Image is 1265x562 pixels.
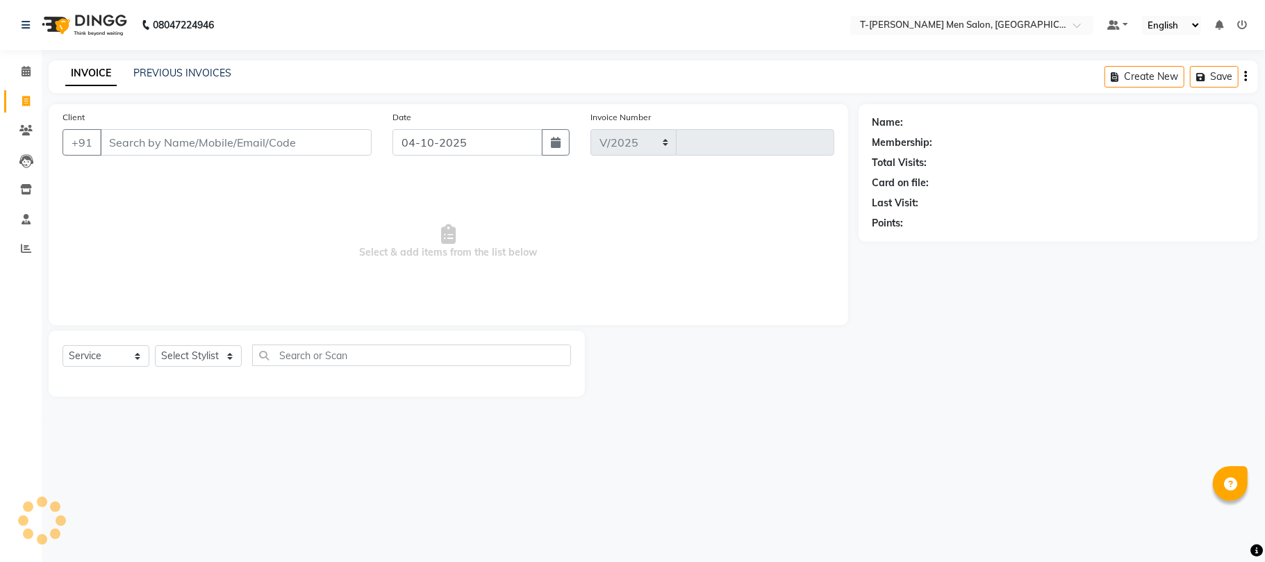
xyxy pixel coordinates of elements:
[35,6,131,44] img: logo
[873,135,933,150] div: Membership:
[1190,66,1239,88] button: Save
[63,172,834,311] span: Select & add items from the list below
[63,111,85,124] label: Client
[590,111,651,124] label: Invoice Number
[392,111,411,124] label: Date
[252,345,571,366] input: Search or Scan
[873,176,929,190] div: Card on file:
[873,156,927,170] div: Total Visits:
[63,129,101,156] button: +91
[873,216,904,231] div: Points:
[153,6,214,44] b: 08047224946
[873,115,904,130] div: Name:
[1105,66,1184,88] button: Create New
[873,196,919,210] div: Last Visit:
[65,61,117,86] a: INVOICE
[133,67,231,79] a: PREVIOUS INVOICES
[100,129,372,156] input: Search by Name/Mobile/Email/Code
